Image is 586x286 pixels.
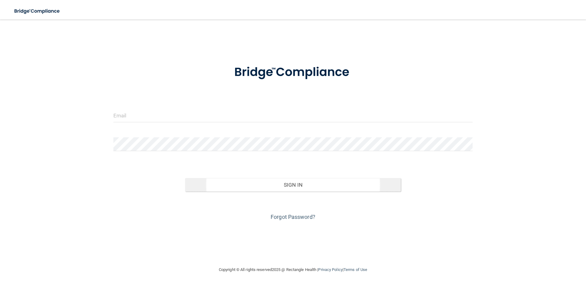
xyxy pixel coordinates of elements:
[318,267,342,272] a: Privacy Policy
[344,267,367,272] a: Terms of Use
[181,260,405,280] div: Copyright © All rights reserved 2025 @ Rectangle Health | |
[113,109,473,122] input: Email
[185,178,401,192] button: Sign In
[9,5,66,17] img: bridge_compliance_login_screen.278c3ca4.svg
[222,56,364,88] img: bridge_compliance_login_screen.278c3ca4.svg
[271,214,315,220] a: Forgot Password?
